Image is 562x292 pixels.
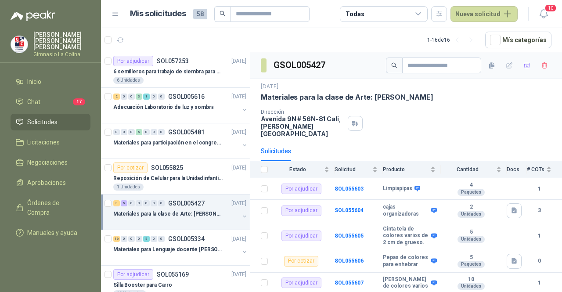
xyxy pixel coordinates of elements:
div: 0 [158,200,165,206]
b: 1 [527,279,551,287]
p: Adecuación Laboratorio de luz y sombra [113,103,213,112]
div: 0 [151,236,157,242]
span: Órdenes de Compra [27,198,82,217]
b: SOL055605 [335,233,364,239]
div: Solicitudes [261,146,291,156]
img: Logo peakr [11,11,55,21]
p: SOL055169 [157,271,189,278]
th: Cantidad [441,161,507,178]
p: [DATE] [231,270,246,279]
a: 16 0 0 0 5 0 0 GSOL005334[DATE] Materiales para Lenguaje docente [PERSON_NAME] [113,234,248,262]
span: Negociaciones [27,158,68,167]
b: 1 [527,232,551,240]
b: Cinta tela de colores varios de 2 cm de grueso. [383,226,429,246]
span: search [391,62,397,68]
div: 3 [136,94,142,100]
div: 0 [151,94,157,100]
a: 0 0 0 5 0 0 0 GSOL005481[DATE] Materiales para participación en el congreso, UI [113,127,248,155]
p: GSOL005616 [168,94,205,100]
span: Solicitudes [27,117,58,127]
a: SOL055606 [335,258,364,264]
p: [PERSON_NAME] [PERSON_NAME] [PERSON_NAME] [33,32,90,50]
span: Aprobaciones [27,178,66,187]
a: SOL055604 [335,207,364,213]
b: Pepas de colores para enhebrar [383,254,429,268]
div: Unidades [458,236,485,243]
b: 10 [441,276,501,283]
a: Órdenes de Compra [11,195,90,221]
span: Solicitud [335,166,371,173]
th: Docs [507,161,527,178]
a: Aprobaciones [11,174,90,191]
div: 0 [158,236,165,242]
div: Por adjudicar [281,205,321,216]
span: Inicio [27,77,41,87]
th: Solicitud [335,161,383,178]
div: 1 Unidades [113,184,144,191]
a: SOL055603 [335,186,364,192]
p: [DATE] [231,235,246,243]
a: Negociaciones [11,154,90,171]
b: cajas organizadoras [383,204,429,217]
span: search [220,11,226,17]
a: Chat17 [11,94,90,110]
div: 1 - 16 de 16 [427,33,478,47]
b: [PERSON_NAME] de colores varios [383,276,429,290]
a: Manuales y ayuda [11,224,90,241]
b: 4 [441,182,501,189]
b: 5 [441,254,501,261]
div: 0 [151,129,157,135]
div: 1 [143,94,150,100]
div: 0 [121,236,127,242]
p: [DATE] [231,57,246,65]
b: 3 [527,206,551,215]
p: Avenida 9N # 56N-81 Cali , [PERSON_NAME][GEOGRAPHIC_DATA] [261,115,344,137]
p: [DATE] [231,128,246,137]
p: Silla Booster para Carro [113,281,172,289]
div: Por adjudicar [113,56,153,66]
div: 0 [143,200,150,206]
a: 2 0 0 3 1 0 0 GSOL005616[DATE] Adecuación Laboratorio de luz y sombra [113,91,248,119]
div: Por adjudicar [281,184,321,194]
b: 5 [441,229,501,236]
b: Limpiapipas [383,185,412,192]
div: 0 [128,129,135,135]
div: 0 [128,94,135,100]
div: 0 [128,236,135,242]
p: Materiales para Lenguaje docente [PERSON_NAME] [113,245,223,254]
p: Materiales para la clase de Arte: [PERSON_NAME] [113,210,223,218]
button: Nueva solicitud [450,6,518,22]
div: 0 [158,94,165,100]
th: Producto [383,161,441,178]
div: 0 [143,129,150,135]
div: 16 [113,236,120,242]
p: GSOL005481 [168,129,205,135]
span: Producto [383,166,429,173]
span: Chat [27,97,40,107]
p: [DATE] [231,93,246,101]
p: [DATE] [231,164,246,172]
th: Estado [273,161,335,178]
p: Dirección [261,109,344,115]
p: Materiales para la clase de Arte: [PERSON_NAME] [261,93,433,102]
div: Por adjudicar [281,278,321,288]
div: Paquetes [458,189,485,196]
b: 0 [527,257,551,265]
div: 0 [121,129,127,135]
p: Reposición de Celular para la Unidad infantil (con forro, y vidrio protector) [113,174,223,183]
b: 2 [441,204,501,211]
span: Estado [273,166,322,173]
div: 5 [136,129,142,135]
p: SOL055825 [151,165,183,171]
a: SOL055607 [335,280,364,286]
span: Licitaciones [27,137,60,147]
div: 6 Unidades [113,77,144,84]
div: 5 [121,200,127,206]
div: 5 [143,236,150,242]
div: 0 [128,200,135,206]
h3: GSOL005427 [274,58,327,72]
a: Inicio [11,73,90,90]
img: Company Logo [11,36,28,53]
